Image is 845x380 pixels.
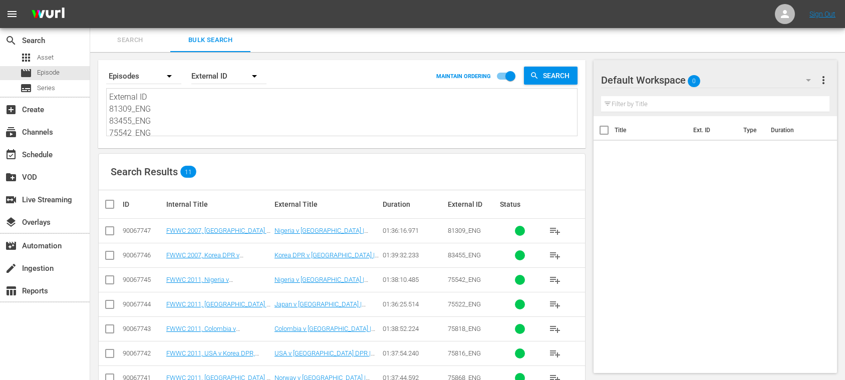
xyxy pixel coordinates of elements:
div: 90067746 [123,251,163,259]
span: Series [20,82,32,94]
div: 90067743 [123,325,163,332]
a: Nigeria v [GEOGRAPHIC_DATA] | Group B | FIFA Women's World Cup [GEOGRAPHIC_DATA] 2007™ | Full Mat... [274,227,372,257]
span: more_vert [817,74,829,86]
a: FWWC 2011, USA v Korea DPR, Group Stage - FMR (EN) [166,349,259,364]
img: ans4CAIJ8jUAAAAAAAAAAAAAAAAAAAAAAAAgQb4GAAAAAAAAAAAAAAAAAAAAAAAAJMjXAAAAAAAAAAAAAAAAAAAAAAAAgAT5G... [24,3,72,26]
a: FWWC 2007, [GEOGRAPHIC_DATA] v [GEOGRAPHIC_DATA], Group Stage - FMR (EN) [166,227,270,249]
span: Search Results [111,166,178,178]
span: playlist_add [549,298,561,310]
span: Search [539,67,578,85]
span: 75522_ENG [448,300,481,308]
div: 01:36:16.971 [383,227,445,234]
div: 01:38:52.224 [383,325,445,332]
span: 75816_ENG [448,349,481,357]
div: Default Workspace [601,66,820,94]
div: 01:36:25.514 [383,300,445,308]
div: Status [500,200,540,208]
span: playlist_add [549,225,561,237]
button: playlist_add [543,341,567,365]
textarea: External ID 81309_ENG 83455_ENG 75542_ENG 75522_ENG 75818_ENG 75816_ENG 75868_ENG 75865_ENG 79055... [109,91,577,137]
span: Series [37,83,55,93]
div: 01:38:10.485 [383,276,445,283]
a: FWWC 2011, Nigeria v [GEOGRAPHIC_DATA], Group Stage - FMR (EN) [166,276,268,298]
p: MAINTAIN ORDERING [436,73,491,80]
span: 83455_ENG [448,251,481,259]
span: Bulk Search [176,35,244,46]
span: 0 [688,71,700,92]
span: Overlays [5,216,17,228]
span: Asset [37,53,54,63]
span: Create [5,104,17,116]
div: 01:37:54.240 [383,349,445,357]
a: Sign Out [809,10,835,18]
span: Reports [5,285,17,297]
button: playlist_add [543,317,567,341]
th: Duration [765,116,825,144]
div: External ID [191,62,266,90]
span: playlist_add [549,249,561,261]
span: Search [5,35,17,47]
a: USA v [GEOGRAPHIC_DATA] DPR | Group C | FIFA Women's World Cup [GEOGRAPHIC_DATA] 2011™ | Full Mat... [274,349,375,379]
button: more_vert [817,68,829,92]
a: FWWC 2011, Colombia v [GEOGRAPHIC_DATA], Group Stage - FMR (EN) [166,325,268,347]
span: Schedule [5,149,17,161]
div: External Title [274,200,380,208]
span: menu [6,8,18,20]
div: External ID [448,200,497,208]
button: playlist_add [543,243,567,267]
a: FWWC 2007, Korea DPR v [GEOGRAPHIC_DATA], Group Stage - FMR (EN) [166,251,268,274]
span: Live Streaming [5,194,17,206]
a: Korea DPR v [GEOGRAPHIC_DATA] | Group B | FIFA Women's World Cup [GEOGRAPHIC_DATA] 2007™ | Full M... [274,251,379,281]
button: playlist_add [543,268,567,292]
div: ID [123,200,163,208]
button: playlist_add [543,292,567,316]
span: Channels [5,126,17,138]
th: Type [737,116,765,144]
div: 90067742 [123,349,163,357]
a: FWWC 2011, [GEOGRAPHIC_DATA] v [GEOGRAPHIC_DATA], Group Stage - FMR (EN) [166,300,270,323]
div: Episodes [106,62,181,90]
span: 75542_ENG [448,276,481,283]
a: Colombia v [GEOGRAPHIC_DATA] | Group C | FIFA Women's World Cup [GEOGRAPHIC_DATA] 2011™ | Full Ma... [274,325,375,355]
span: Ingestion [5,262,17,274]
button: playlist_add [543,219,567,243]
div: 90067744 [123,300,163,308]
span: playlist_add [549,347,561,359]
a: Nigeria v [GEOGRAPHIC_DATA] | Group A | FIFA Women's World Cup [GEOGRAPHIC_DATA] 2011™ | Full Mat... [274,276,372,306]
span: 11 [180,168,196,175]
button: Search [524,67,578,85]
span: Search [96,35,164,46]
span: 81309_ENG [448,227,481,234]
span: playlist_add [549,323,561,335]
th: Title [615,116,688,144]
th: Ext. ID [687,116,737,144]
span: 75818_ENG [448,325,481,332]
div: 01:39:32.233 [383,251,445,259]
span: playlist_add [549,274,561,286]
a: Japan v [GEOGRAPHIC_DATA] | Group B | FIFA Women's World Cup [GEOGRAPHIC_DATA] 2011™ | Full Match... [274,300,372,330]
div: 90067745 [123,276,163,283]
span: Asset [20,52,32,64]
span: Episode [37,68,60,78]
div: Internal Title [166,200,271,208]
span: Episode [20,67,32,79]
span: VOD [5,171,17,183]
div: 90067747 [123,227,163,234]
span: Automation [5,240,17,252]
div: Duration [383,200,445,208]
